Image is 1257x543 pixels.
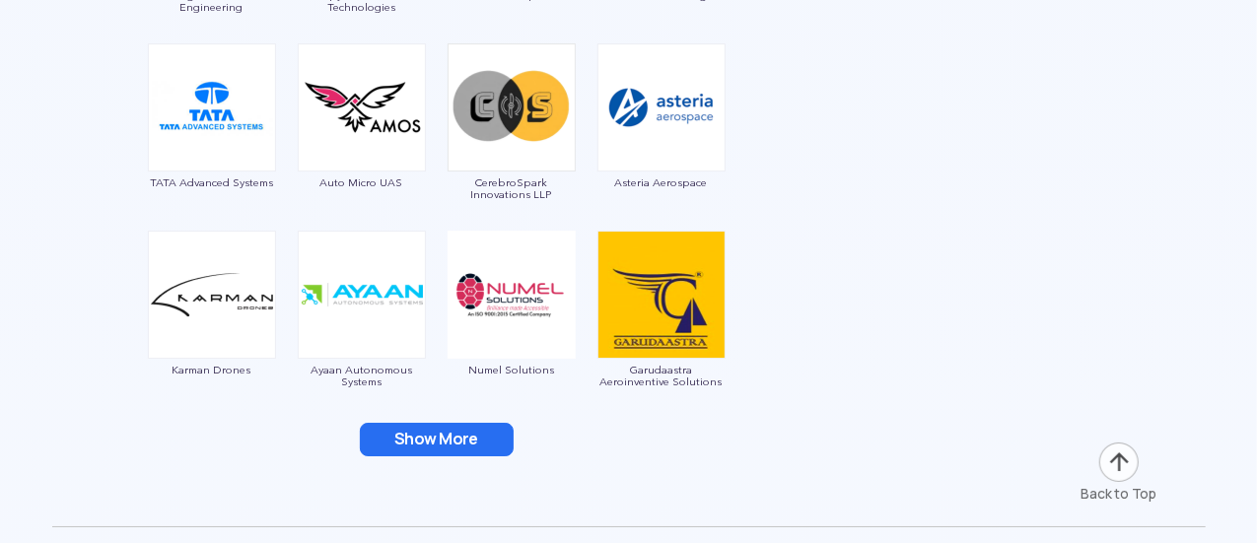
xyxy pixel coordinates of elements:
[447,364,577,375] span: Numel Solutions
[148,43,276,171] img: ic_tata.png
[297,364,427,387] span: Ayaan Autonomous Systems
[447,98,577,200] a: CerebroSpark Innovations LLP
[448,231,576,359] img: img_numel.png
[148,231,276,359] img: img_karmandrones.png
[360,423,514,456] button: Show More
[298,43,426,171] img: ic_automicro.png
[596,98,727,188] a: Asteria Aerospace
[447,176,577,200] span: CerebroSpark Innovations LLP
[596,364,727,387] span: Garudaastra Aeroinventive Solutions
[147,176,277,188] span: TATA Advanced Systems
[147,364,277,375] span: Karman Drones
[297,285,427,387] a: Ayaan Autonomous Systems
[147,285,277,375] a: Karman Drones
[596,176,727,188] span: Asteria Aerospace
[447,285,577,375] a: Numel Solutions
[448,43,576,171] img: ic_cerebospark.png
[297,98,427,188] a: Auto Micro UAS
[597,231,726,359] img: ic_garudaastra.png
[1097,441,1141,484] img: ic_arrow-up.png
[298,231,426,359] img: ic_ayaan.png
[147,98,277,188] a: TATA Advanced Systems
[596,285,727,387] a: Garudaastra Aeroinventive Solutions
[297,176,427,188] span: Auto Micro UAS
[597,43,726,171] img: ic_asteria.png
[1081,484,1156,504] div: Back to Top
